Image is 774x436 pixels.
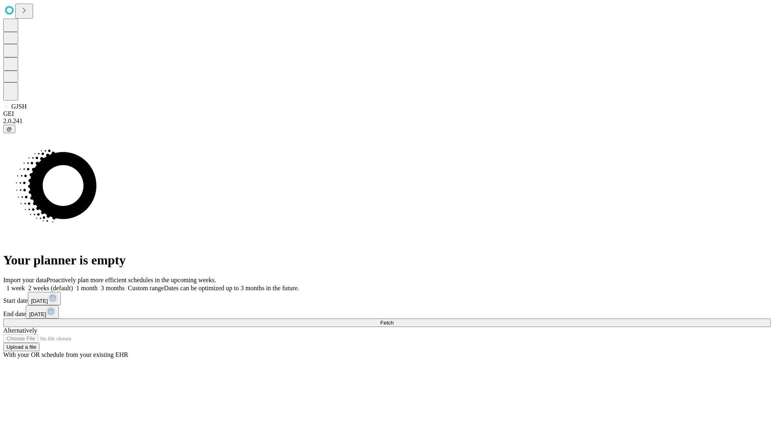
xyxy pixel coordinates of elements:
button: [DATE] [28,292,61,305]
span: 3 months [101,285,125,291]
span: Dates can be optimized up to 3 months in the future. [164,285,299,291]
button: Upload a file [3,343,40,351]
span: [DATE] [31,298,48,304]
h1: Your planner is empty [3,253,771,268]
span: Custom range [128,285,164,291]
span: Alternatively [3,327,37,334]
span: GJSH [11,103,27,110]
span: 1 week [6,285,25,291]
div: GEI [3,110,771,117]
span: 1 month [76,285,98,291]
div: End date [3,305,771,319]
div: 2.0.241 [3,117,771,125]
span: Proactively plan more efficient schedules in the upcoming weeks. [47,277,216,283]
span: 2 weeks (default) [28,285,73,291]
button: [DATE] [26,305,59,319]
div: Start date [3,292,771,305]
span: Import your data [3,277,47,283]
button: @ [3,125,15,133]
span: [DATE] [29,311,46,317]
span: @ [6,126,12,132]
span: With your OR schedule from your existing EHR [3,351,128,358]
button: Fetch [3,319,771,327]
span: Fetch [380,320,393,326]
